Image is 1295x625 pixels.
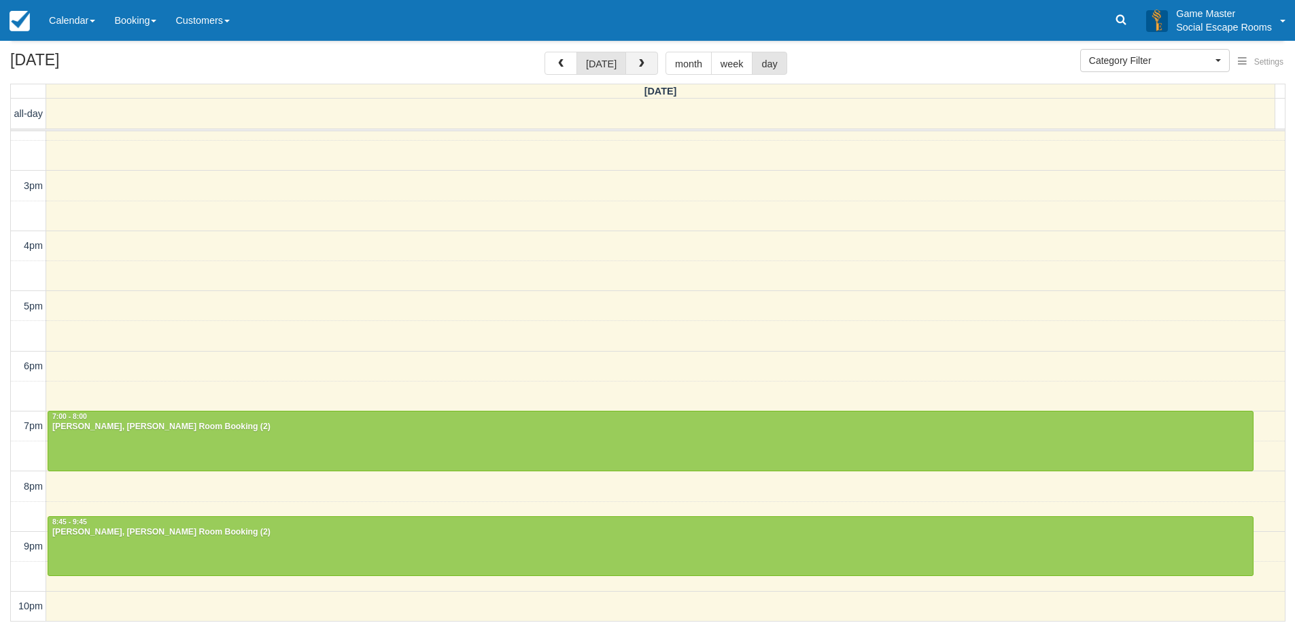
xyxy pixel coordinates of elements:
span: [DATE] [644,86,677,97]
span: 5pm [24,301,43,311]
button: Settings [1230,52,1292,72]
span: 4pm [24,240,43,251]
button: week [711,52,753,75]
span: 8:45 - 9:45 [52,518,87,526]
img: checkfront-main-nav-mini-logo.png [10,11,30,31]
span: 7:00 - 8:00 [52,413,87,420]
button: [DATE] [576,52,626,75]
p: Social Escape Rooms [1176,20,1272,34]
span: 9pm [24,541,43,552]
button: month [666,52,712,75]
button: day [752,52,787,75]
div: [PERSON_NAME], [PERSON_NAME] Room Booking (2) [52,422,1249,433]
span: Settings [1254,57,1283,67]
span: 8pm [24,481,43,492]
span: 10pm [18,601,43,611]
a: 8:45 - 9:45[PERSON_NAME], [PERSON_NAME] Room Booking (2) [48,516,1254,576]
button: Category Filter [1080,49,1230,72]
span: Category Filter [1089,54,1212,67]
span: 7pm [24,420,43,431]
span: 3pm [24,180,43,191]
a: 7:00 - 8:00[PERSON_NAME], [PERSON_NAME] Room Booking (2) [48,411,1254,471]
img: A3 [1146,10,1168,31]
span: 6pm [24,360,43,371]
h2: [DATE] [10,52,182,77]
div: [PERSON_NAME], [PERSON_NAME] Room Booking (2) [52,527,1249,538]
span: all-day [14,108,43,119]
p: Game Master [1176,7,1272,20]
